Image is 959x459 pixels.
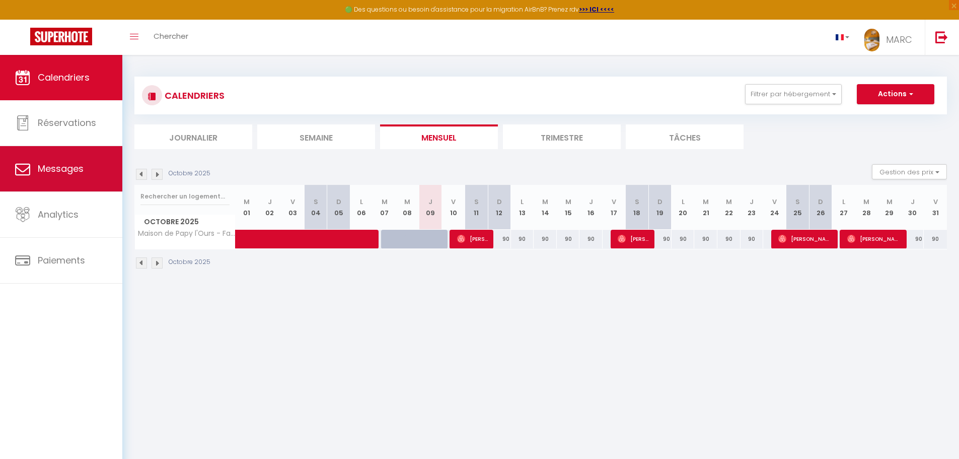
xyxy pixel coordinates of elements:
[336,197,341,207] abbr: D
[763,185,786,230] th: 24
[886,33,912,46] span: MARC
[136,230,237,237] span: Maison de Papy l'Ours - Familiale - Climatisée
[488,230,511,248] div: 90
[795,197,800,207] abbr: S
[579,230,603,248] div: 90
[162,84,225,107] h3: CALENDRIERS
[672,185,695,230] th: 20
[140,187,230,206] input: Rechercher un logement...
[38,162,84,175] span: Messages
[694,230,717,248] div: 90
[857,84,934,104] button: Actions
[809,185,832,230] th: 26
[557,185,580,230] th: 15
[281,185,305,230] th: 03
[901,185,924,230] th: 30
[268,197,272,207] abbr: J
[396,185,419,230] th: 08
[169,257,210,267] p: Octobre 2025
[741,230,764,248] div: 90
[154,31,188,41] span: Chercher
[579,185,603,230] th: 16
[557,230,580,248] div: 90
[579,5,614,14] a: >>> ICI <<<<
[290,197,295,207] abbr: V
[542,197,548,207] abbr: M
[465,185,488,230] th: 11
[772,197,777,207] abbr: V
[382,197,388,207] abbr: M
[451,197,456,207] abbr: V
[694,185,717,230] th: 21
[901,230,924,248] div: 90
[134,124,252,149] li: Journalier
[618,229,648,248] span: [PERSON_NAME]
[864,29,879,51] img: ...
[745,84,842,104] button: Filtrer par hébergement
[38,208,79,221] span: Analytics
[135,215,235,229] span: Octobre 2025
[626,185,649,230] th: 18
[503,124,621,149] li: Trimestre
[236,185,259,230] th: 01
[635,197,639,207] abbr: S
[648,230,672,248] div: 90
[373,185,396,230] th: 07
[911,197,915,207] abbr: J
[474,197,479,207] abbr: S
[924,185,947,230] th: 31
[717,185,741,230] th: 22
[304,185,327,230] th: 04
[442,185,465,230] th: 10
[924,230,947,248] div: 90
[350,185,373,230] th: 06
[878,185,901,230] th: 29
[741,185,764,230] th: 23
[169,169,210,178] p: Octobre 2025
[327,185,350,230] th: 05
[863,197,869,207] abbr: M
[933,197,938,207] abbr: V
[419,185,442,230] th: 09
[428,197,432,207] abbr: J
[244,197,250,207] abbr: M
[786,185,809,230] th: 25
[521,197,524,207] abbr: L
[855,185,878,230] th: 28
[30,28,92,45] img: Super Booking
[818,197,823,207] abbr: D
[314,197,318,207] abbr: S
[648,185,672,230] th: 19
[534,185,557,230] th: 14
[857,20,925,55] a: ... MARC
[38,254,85,267] span: Paiements
[682,197,685,207] abbr: L
[565,197,571,207] abbr: M
[750,197,754,207] abbr: J
[726,197,732,207] abbr: M
[832,185,855,230] th: 27
[534,230,557,248] div: 90
[603,185,626,230] th: 17
[404,197,410,207] abbr: M
[717,230,741,248] div: 90
[847,229,901,248] span: [PERSON_NAME]
[778,229,832,248] span: [PERSON_NAME]
[258,185,281,230] th: 02
[497,197,502,207] abbr: D
[935,31,948,43] img: logout
[38,71,90,84] span: Calendriers
[703,197,709,207] abbr: M
[842,197,845,207] abbr: L
[511,230,534,248] div: 90
[360,197,363,207] abbr: L
[672,230,695,248] div: 90
[38,116,96,129] span: Réservations
[457,229,488,248] span: [PERSON_NAME]
[488,185,511,230] th: 12
[380,124,498,149] li: Mensuel
[511,185,534,230] th: 13
[626,124,744,149] li: Tâches
[257,124,375,149] li: Semaine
